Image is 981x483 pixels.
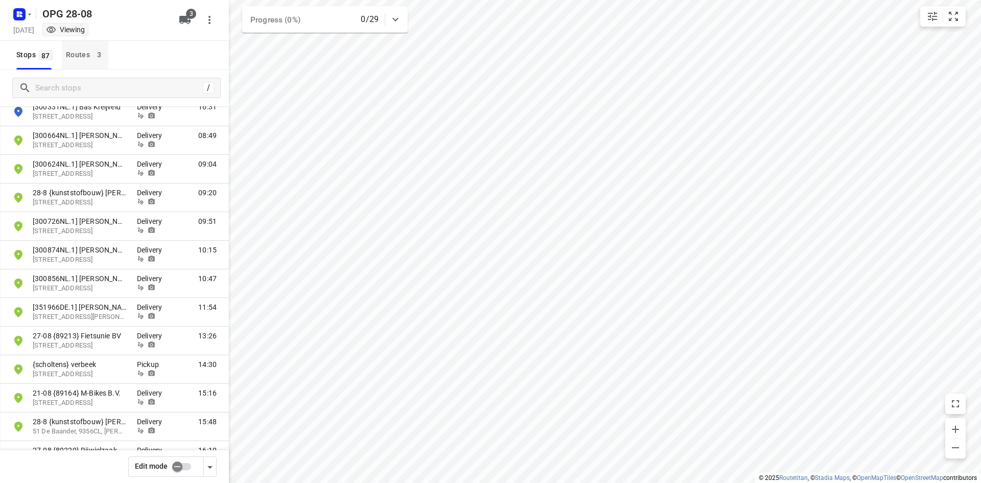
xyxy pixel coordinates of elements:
[198,188,217,198] span: 09:20
[46,25,85,35] div: You are currently in view mode. To make any changes, go to edit project.
[242,6,408,33] div: Progress (0%)0/29
[198,331,217,341] span: 13:26
[33,245,127,255] p: [300874NL.1] Tom Erik Pedersen
[199,10,220,30] button: More
[137,102,168,112] p: Delivery
[198,159,217,169] span: 09:04
[137,302,168,312] p: Delivery
[137,359,168,370] p: Pickup
[33,188,127,198] p: 28-8 {kunststofbouw} Gerard van Goozen
[137,159,168,169] p: Delivery
[33,312,127,322] p: Raiffeisenstraße 5, 48734, Reken Maria-veen, DE
[137,216,168,226] p: Delivery
[33,388,127,398] p: 21-08 {89164} M-Bikes B.V.
[137,331,168,341] p: Delivery
[922,6,943,27] button: Map settings
[135,462,168,470] span: Edit mode
[137,188,168,198] p: Delivery
[779,474,808,481] a: Routetitan
[93,49,105,59] span: 3
[33,169,127,179] p: Schoolstraat 96, 7606ER, Almelo, NL
[33,273,127,284] p: [300856NL.1] [PERSON_NAME]
[198,359,217,370] span: 14:30
[33,141,127,150] p: Vissedijk 16, 7602CR, Almelo, NL
[33,159,127,169] p: [300624NL.1] [PERSON_NAME]
[33,216,127,226] p: [300726NL.1] [PERSON_NAME]
[203,82,214,94] div: /
[920,6,966,27] div: small contained button group
[198,445,217,455] span: 16:10
[33,226,127,236] p: Grasweg 29, 7552CX, Hengelo, NL
[33,370,127,379] p: Hoofdweg West 80, 9944EB, Nieuwwolda, NL
[901,474,943,481] a: OpenStreetMap
[198,245,217,255] span: 10:15
[198,302,217,312] span: 11:54
[33,359,127,370] p: {scholtens} verbeek
[186,9,196,19] span: 3
[137,130,168,141] p: Delivery
[759,474,977,481] li: © 2025 , © , © © contributors
[198,130,217,141] span: 08:49
[137,245,168,255] p: Delivery
[815,474,850,481] a: Stadia Maps
[250,15,300,25] span: Progress (0%)
[35,80,203,96] input: Search stops
[66,49,108,61] div: Routes
[33,102,127,112] p: [300331NL.1] Bas Kreijveld
[137,273,168,284] p: Delivery
[33,130,127,141] p: [300664NL.1] [PERSON_NAME]
[857,474,896,481] a: OpenMapTiles
[198,273,217,284] span: 10:47
[33,255,127,265] p: [STREET_ADDRESS]
[361,13,379,26] p: 0/29
[33,284,127,293] p: De Boerenmaat 34, 7481DW, Haaksbergen, NL
[204,460,216,473] div: Driver app settings
[198,388,217,398] span: 15:16
[39,50,53,60] span: 87
[33,427,127,436] p: 51 De Baander, 9356CL, Tolbert, NL
[33,341,127,351] p: Wilhelminastraat 75N, 7811JH, Emmen, NL
[137,445,168,455] p: Delivery
[33,112,127,122] p: Dennendreef 6, 5298WH, Liempde, NL
[943,6,964,27] button: Fit zoom
[198,216,217,226] span: 09:51
[137,388,168,398] p: Delivery
[33,417,127,427] p: 28-8 {kunststofbouw} Niels Huisma
[198,417,217,427] span: 15:48
[33,331,127,341] p: 27-08 {89213} Fietsunie BV
[198,102,217,112] span: 16:31
[33,398,127,408] p: Prinsesseweg 216, 9717BH, Groningen, NL
[33,198,127,208] p: 11 De Ibis, 7609ES, Almelo, NL
[33,302,127,312] p: [351966DE.1] [PERSON_NAME]
[137,417,168,427] p: Delivery
[175,10,195,30] button: 3
[33,445,127,455] p: 27-08 {89220} Rijwielzaak Bathoorn
[16,49,56,61] span: Stops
